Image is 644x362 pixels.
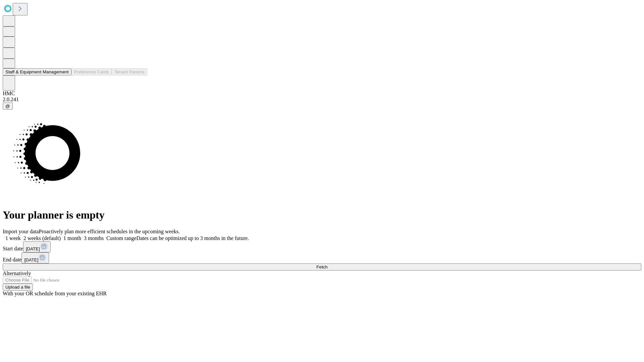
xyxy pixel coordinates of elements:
span: [DATE] [24,257,38,262]
div: 2.0.241 [3,97,641,103]
span: Alternatively [3,270,31,276]
button: Staff & Equipment Management [3,68,71,75]
span: 3 months [84,235,104,241]
div: HMC [3,90,641,97]
button: Fetch [3,263,641,270]
button: Preference Cards [71,68,112,75]
span: Custom range [106,235,136,241]
button: [DATE] [23,241,51,252]
h1: Your planner is empty [3,209,641,221]
div: Start date [3,241,641,252]
span: 1 month [63,235,81,241]
button: @ [3,103,13,110]
span: 1 week [5,235,21,241]
div: End date [3,252,641,263]
span: With your OR schedule from your existing EHR [3,291,107,296]
span: Dates can be optimized up to 3 months in the future. [137,235,249,241]
span: Proactively plan more efficient schedules in the upcoming weeks. [39,229,180,234]
span: 2 weeks (default) [23,235,61,241]
span: Import your data [3,229,39,234]
span: [DATE] [26,246,40,251]
button: Tenant Params [112,68,147,75]
button: [DATE] [21,252,49,263]
span: Fetch [316,264,327,269]
button: Upload a file [3,284,33,291]
span: @ [5,104,10,109]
